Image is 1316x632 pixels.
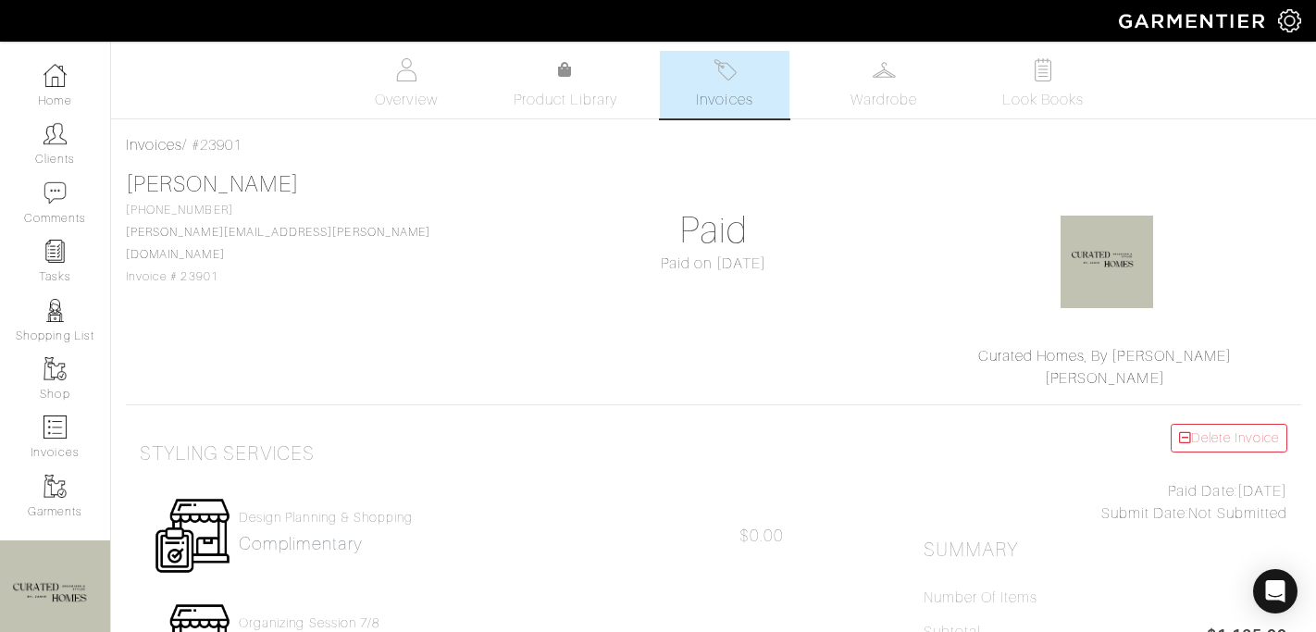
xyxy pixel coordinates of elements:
[531,253,895,275] div: Paid on [DATE]
[1061,216,1153,308] img: f1sLSt6sjhtqviGWfno3z99v.jpg
[140,442,315,465] h3: Styling Services
[924,480,1287,525] div: [DATE] Not Submitted
[126,134,1301,156] div: / #23901
[43,240,67,263] img: reminder-icon-8004d30b9f0a5d33ae49ab947aed9ed385cf756f9e5892f1edd6e32f2345188e.png
[1253,569,1297,613] div: Open Intercom Messenger
[660,51,789,118] a: Invoices
[43,64,67,87] img: dashboard-icon-dbcd8f5a0b271acd01030246c82b418ddd0df26cd7fceb0bd07c9910d44c42f6.png
[1101,505,1189,522] span: Submit Date:
[1032,58,1055,81] img: todo-9ac3debb85659649dc8f770b8b6100bb5dab4b48dedcbae339e5042a72dfd3cc.svg
[850,89,917,111] span: Wardrobe
[1045,370,1165,387] a: [PERSON_NAME]
[154,497,231,575] img: Womens_Service-b2905c8a555b134d70f80a63ccd9711e5cb40bac1cff00c12a43f244cd2c1cd3.png
[341,51,471,118] a: Overview
[375,89,437,111] span: Overview
[395,58,418,81] img: basicinfo-40fd8af6dae0f16599ec9e87c0ef1c0a1fdea2edbe929e3d69a839185d80c458.svg
[43,357,67,380] img: garments-icon-b7da505a4dc4fd61783c78ac3ca0ef83fa9d6f193b1c9dc38574b1d14d53ca28.png
[1168,483,1237,500] span: Paid Date:
[924,539,1287,562] h2: Summary
[239,615,379,631] h4: Organizing Session 7/8
[43,415,67,439] img: orders-icon-0abe47150d42831381b5fb84f609e132dff9fe21cb692f30cb5eec754e2cba89.png
[126,204,430,283] span: [PHONE_NUMBER] Invoice # 23901
[978,51,1108,118] a: Look Books
[1110,5,1278,37] img: garmentier-logo-header-white-b43fb05a5012e4ada735d5af1a66efaba907eab6374d6393d1fbf88cb4ef424d.png
[1171,424,1287,452] a: Delete Invoice
[43,299,67,322] img: stylists-icon-eb353228a002819b7ec25b43dbf5f0378dd9e0616d9560372ff212230b889e62.png
[239,510,413,554] a: Design Planning & Shopping Complimentary
[43,122,67,145] img: clients-icon-6bae9207a08558b7cb47a8932f037763ab4055f8c8b6bfacd5dc20c3e0201464.png
[978,348,1233,365] a: Curated Homes, By [PERSON_NAME]
[1278,9,1301,32] img: gear-icon-white-bd11855cb880d31180b6d7d6211b90ccbf57a29d726f0c71d8c61bd08dd39cc2.png
[239,510,413,526] h4: Design Planning & Shopping
[126,172,299,196] a: [PERSON_NAME]
[924,589,1038,607] h5: Number of Items
[873,58,896,81] img: wardrobe-487a4870c1b7c33e795ec22d11cfc2ed9d08956e64fb3008fe2437562e282088.svg
[239,533,413,554] h2: Complimentary
[739,527,784,545] span: $0.00
[43,475,67,498] img: garments-icon-b7da505a4dc4fd61783c78ac3ca0ef83fa9d6f193b1c9dc38574b1d14d53ca28.png
[696,89,752,111] span: Invoices
[819,51,949,118] a: Wardrobe
[514,89,618,111] span: Product Library
[43,181,67,204] img: comment-icon-a0a6a9ef722e966f86d9cbdc48e553b5cf19dbc54f86b18d962a5391bc8f6eb6.png
[531,208,895,253] h1: Paid
[1002,89,1085,111] span: Look Books
[714,58,737,81] img: orders-27d20c2124de7fd6de4e0e44c1d41de31381a507db9b33961299e4e07d508b8c.svg
[126,137,182,154] a: Invoices
[501,59,630,111] a: Product Library
[126,226,430,261] a: [PERSON_NAME][EMAIL_ADDRESS][PERSON_NAME][DOMAIN_NAME]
